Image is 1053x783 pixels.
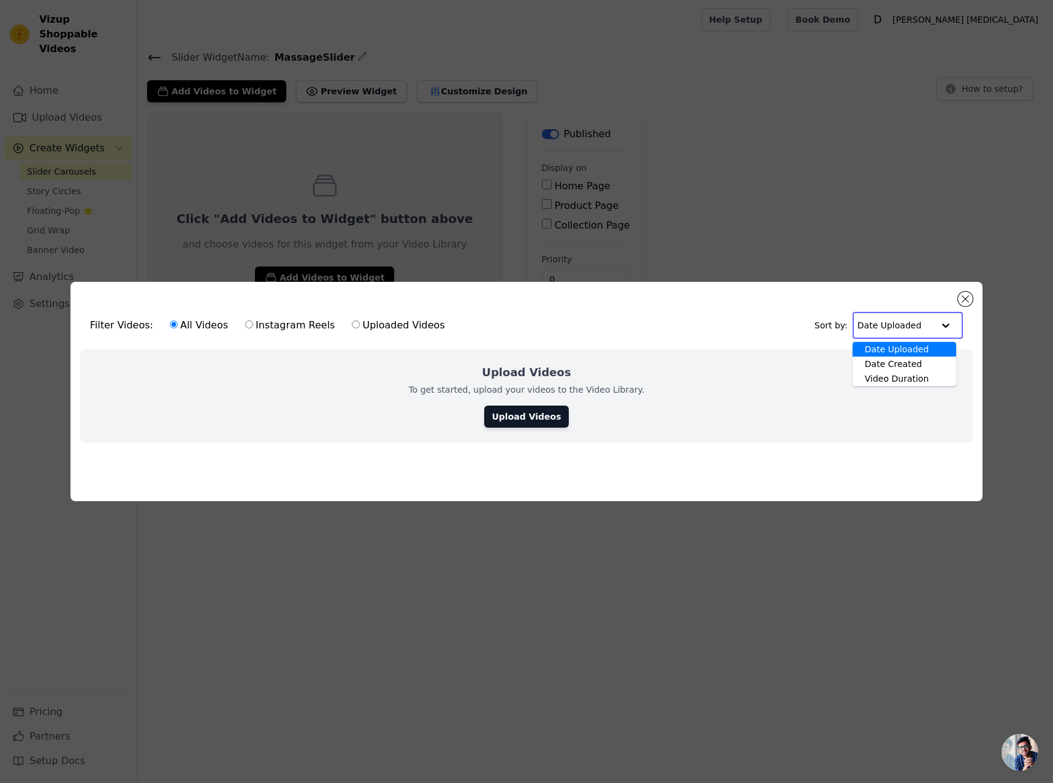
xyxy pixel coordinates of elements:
p: To get started, upload your videos to the Video Library. [409,384,645,396]
h2: Upload Videos [482,364,571,381]
div: Open chat [1002,734,1038,771]
button: Close modal [958,292,973,306]
div: Video Duration [853,371,956,386]
label: All Videos [169,317,229,333]
div: Filter Videos: [90,311,452,339]
a: Upload Videos [484,406,568,428]
label: Uploaded Videos [351,317,445,333]
div: Date Uploaded [853,342,956,357]
div: Date Created [853,357,956,371]
label: Instagram Reels [245,317,335,333]
div: Sort by: [815,312,964,339]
